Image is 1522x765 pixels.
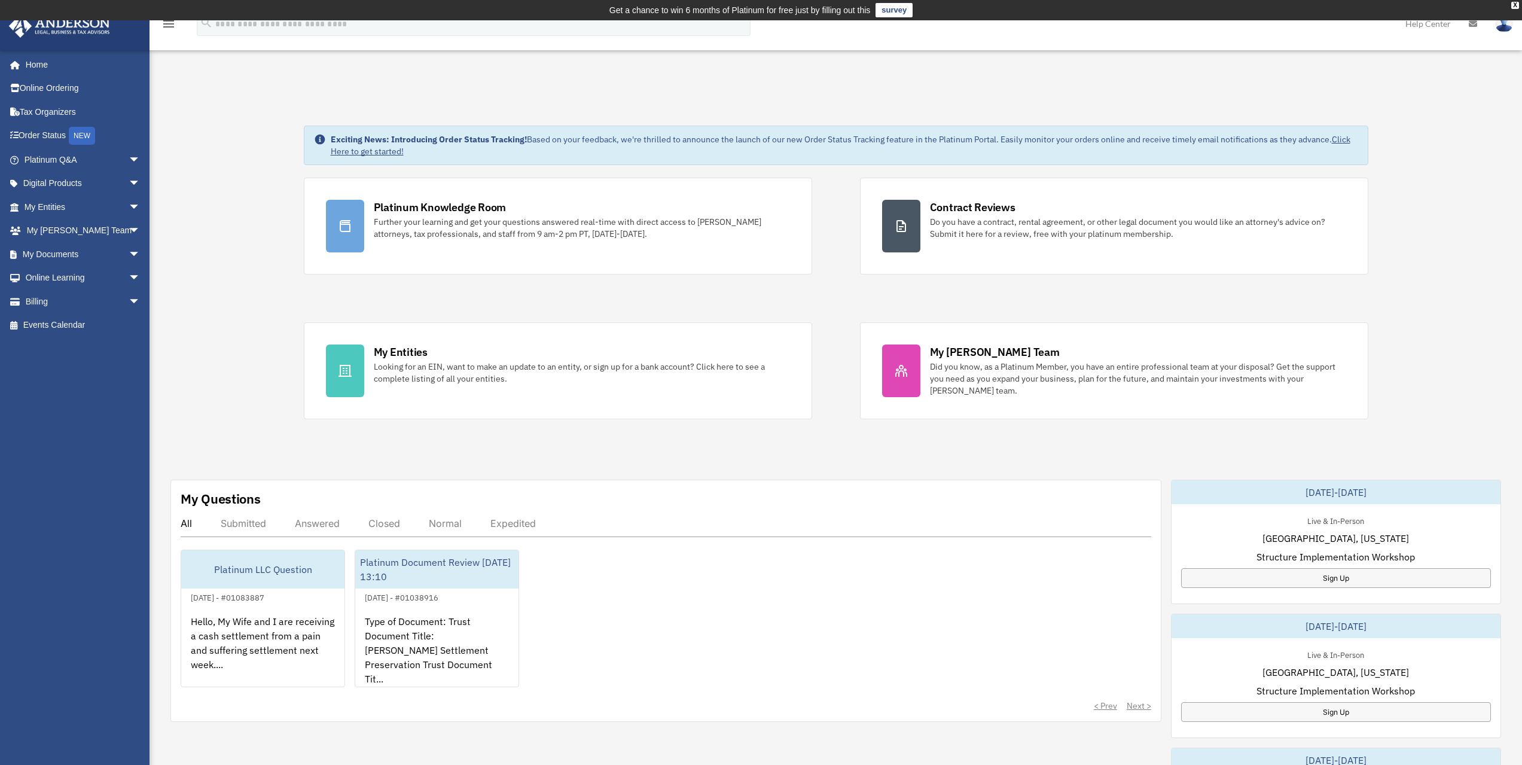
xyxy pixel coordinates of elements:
[8,124,158,148] a: Order StatusNEW
[8,219,158,243] a: My [PERSON_NAME] Teamarrow_drop_down
[181,550,345,687] a: Platinum LLC Question[DATE] - #01083887Hello, My Wife and I are receiving a cash settlement from ...
[129,242,152,267] span: arrow_drop_down
[331,134,527,145] strong: Exciting News: Introducing Order Status Tracking!
[355,605,518,698] div: Type of Document: Trust Document Title: [PERSON_NAME] Settlement Preservation Trust Document Tit...
[181,550,344,589] div: Platinum LLC Question
[490,517,536,529] div: Expedited
[1256,684,1415,698] span: Structure Implementation Workshop
[1181,702,1491,722] a: Sign Up
[129,266,152,291] span: arrow_drop_down
[1495,15,1513,32] img: User Pic
[355,550,519,687] a: Platinum Document Review [DATE] 13:10[DATE] - #01038916Type of Document: Trust Document Title: [P...
[368,517,400,529] div: Closed
[181,490,261,508] div: My Questions
[5,14,114,38] img: Anderson Advisors Platinum Portal
[429,517,462,529] div: Normal
[8,53,152,77] a: Home
[374,216,790,240] div: Further your learning and get your questions answered real-time with direct access to [PERSON_NAM...
[221,517,266,529] div: Submitted
[161,17,176,31] i: menu
[161,21,176,31] a: menu
[1511,2,1519,9] div: close
[860,178,1368,275] a: Contract Reviews Do you have a contract, rental agreement, or other legal document you would like...
[1181,568,1491,588] a: Sign Up
[1298,648,1374,660] div: Live & In-Person
[304,322,812,419] a: My Entities Looking for an EIN, want to make an update to an entity, or sign up for a bank accoun...
[8,172,158,196] a: Digital Productsarrow_drop_down
[609,3,871,17] div: Get a chance to win 6 months of Platinum for free just by filling out this
[860,322,1368,419] a: My [PERSON_NAME] Team Did you know, as a Platinum Member, you have an entire professional team at...
[129,219,152,243] span: arrow_drop_down
[8,100,158,124] a: Tax Organizers
[295,517,340,529] div: Answered
[1256,550,1415,564] span: Structure Implementation Workshop
[374,361,790,385] div: Looking for an EIN, want to make an update to an entity, or sign up for a bank account? Click her...
[129,289,152,314] span: arrow_drop_down
[331,134,1350,157] a: Click Here to get started!
[181,590,274,603] div: [DATE] - #01083887
[930,200,1015,215] div: Contract Reviews
[374,200,507,215] div: Platinum Knowledge Room
[930,361,1346,397] div: Did you know, as a Platinum Member, you have an entire professional team at your disposal? Get th...
[129,172,152,196] span: arrow_drop_down
[1298,514,1374,526] div: Live & In-Person
[200,16,213,29] i: search
[331,133,1358,157] div: Based on your feedback, we're thrilled to announce the launch of our new Order Status Tracking fe...
[374,345,428,359] div: My Entities
[8,77,158,100] a: Online Ordering
[8,242,158,266] a: My Documentsarrow_drop_down
[129,195,152,220] span: arrow_drop_down
[69,127,95,145] div: NEW
[930,345,1060,359] div: My [PERSON_NAME] Team
[930,216,1346,240] div: Do you have a contract, rental agreement, or other legal document you would like an attorney's ad...
[129,148,152,172] span: arrow_drop_down
[8,148,158,172] a: Platinum Q&Aarrow_drop_down
[181,517,192,529] div: All
[1172,614,1500,638] div: [DATE]-[DATE]
[355,590,448,603] div: [DATE] - #01038916
[304,178,812,275] a: Platinum Knowledge Room Further your learning and get your questions answered real-time with dire...
[1172,480,1500,504] div: [DATE]-[DATE]
[181,605,344,698] div: Hello, My Wife and I are receiving a cash settlement from a pain and suffering settlement next we...
[8,313,158,337] a: Events Calendar
[355,550,518,589] div: Platinum Document Review [DATE] 13:10
[8,289,158,313] a: Billingarrow_drop_down
[1262,665,1409,679] span: [GEOGRAPHIC_DATA], [US_STATE]
[8,266,158,290] a: Online Learningarrow_drop_down
[8,195,158,219] a: My Entitiesarrow_drop_down
[876,3,913,17] a: survey
[1262,531,1409,545] span: [GEOGRAPHIC_DATA], [US_STATE]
